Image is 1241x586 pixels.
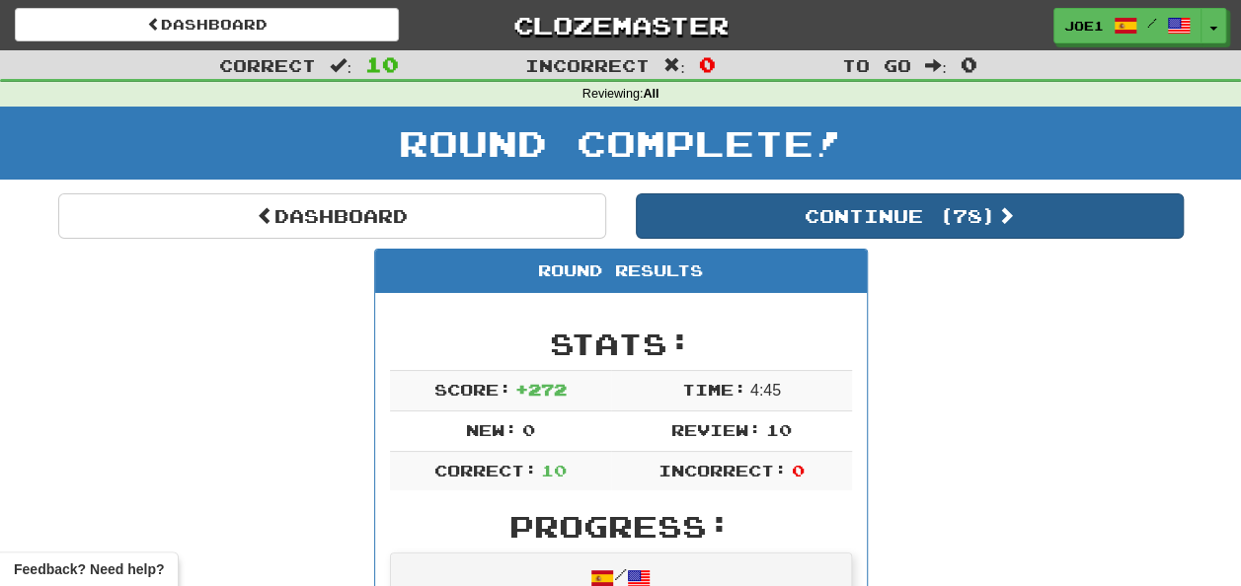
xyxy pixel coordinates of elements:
[433,380,510,399] span: Score:
[466,420,517,439] span: New:
[365,52,399,76] span: 10
[842,55,911,75] span: To go
[681,380,745,399] span: Time:
[521,420,534,439] span: 0
[1053,8,1202,43] a: Joe1 /
[14,559,164,579] span: Open feedback widget
[428,8,813,42] a: Clozemaster
[541,461,567,479] span: 10
[330,57,351,74] span: :
[659,461,787,479] span: Incorrect:
[671,420,761,439] span: Review:
[1147,16,1157,30] span: /
[925,57,947,74] span: :
[663,57,685,74] span: :
[961,52,977,76] span: 0
[375,250,867,293] div: Round Results
[15,8,399,41] a: Dashboard
[219,55,316,75] span: Correct
[765,420,791,439] span: 10
[7,123,1234,163] h1: Round Complete!
[636,193,1184,239] button: Continue (78)
[515,380,567,399] span: + 272
[750,382,781,399] span: 4 : 45
[433,461,536,479] span: Correct:
[699,52,716,76] span: 0
[791,461,804,479] span: 0
[525,55,650,75] span: Incorrect
[1064,17,1104,35] span: Joe1
[643,87,659,101] strong: All
[390,328,852,360] h2: Stats:
[58,193,606,239] a: Dashboard
[390,510,852,543] h2: Progress:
